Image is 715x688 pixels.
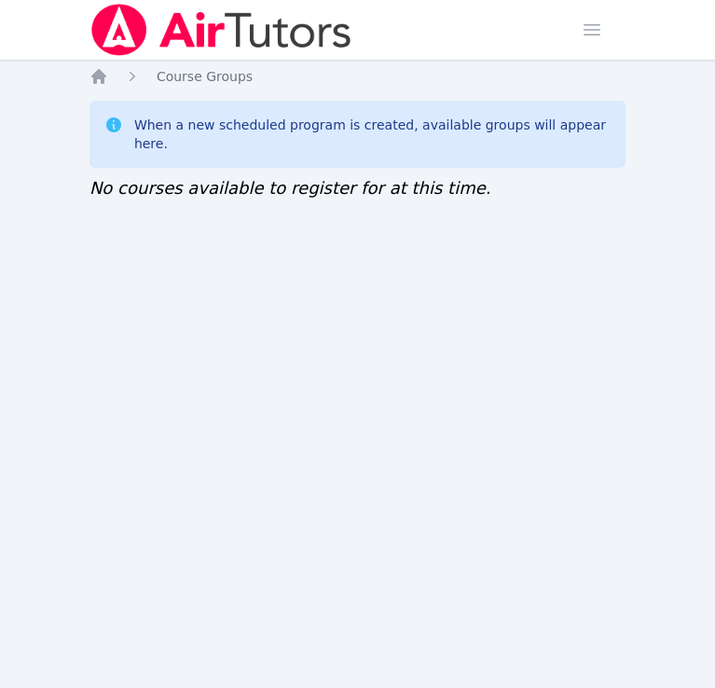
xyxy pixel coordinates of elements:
[134,116,611,153] div: When a new scheduled program is created, available groups will appear here.
[157,67,253,86] a: Course Groups
[89,178,491,198] span: No courses available to register for at this time.
[89,67,626,86] nav: Breadcrumb
[89,4,353,56] img: Air Tutors
[157,69,253,84] span: Course Groups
